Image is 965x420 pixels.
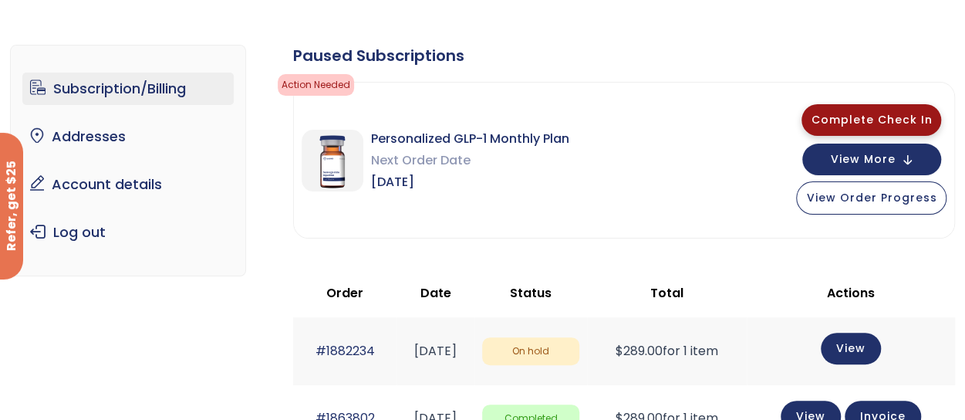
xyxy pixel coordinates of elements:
[315,342,375,360] a: #1882234
[22,73,234,105] a: Subscription/Billing
[616,342,623,360] span: $
[802,144,941,175] button: View More
[616,342,663,360] span: 289.00
[587,317,746,384] td: for 1 item
[482,337,579,366] span: On hold
[830,154,895,164] span: View More
[371,128,569,150] span: Personalized GLP-1 Monthly Plan
[22,216,234,249] a: Log out
[326,284,363,302] span: Order
[801,104,941,136] button: Complete Check In
[821,333,881,364] a: View
[371,171,569,193] span: [DATE]
[278,74,354,96] span: Action Needed
[650,284,683,302] span: Total
[414,342,457,360] time: [DATE]
[420,284,451,302] span: Date
[22,168,234,201] a: Account details
[796,181,946,215] button: View Order Progress
[10,45,246,276] nav: Account pages
[827,284,875,302] span: Actions
[811,112,932,127] span: Complete Check In
[806,190,936,205] span: View Order Progress
[22,120,234,153] a: Addresses
[293,45,955,66] div: Paused Subscriptions
[371,150,569,171] span: Next Order Date
[510,284,552,302] span: Status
